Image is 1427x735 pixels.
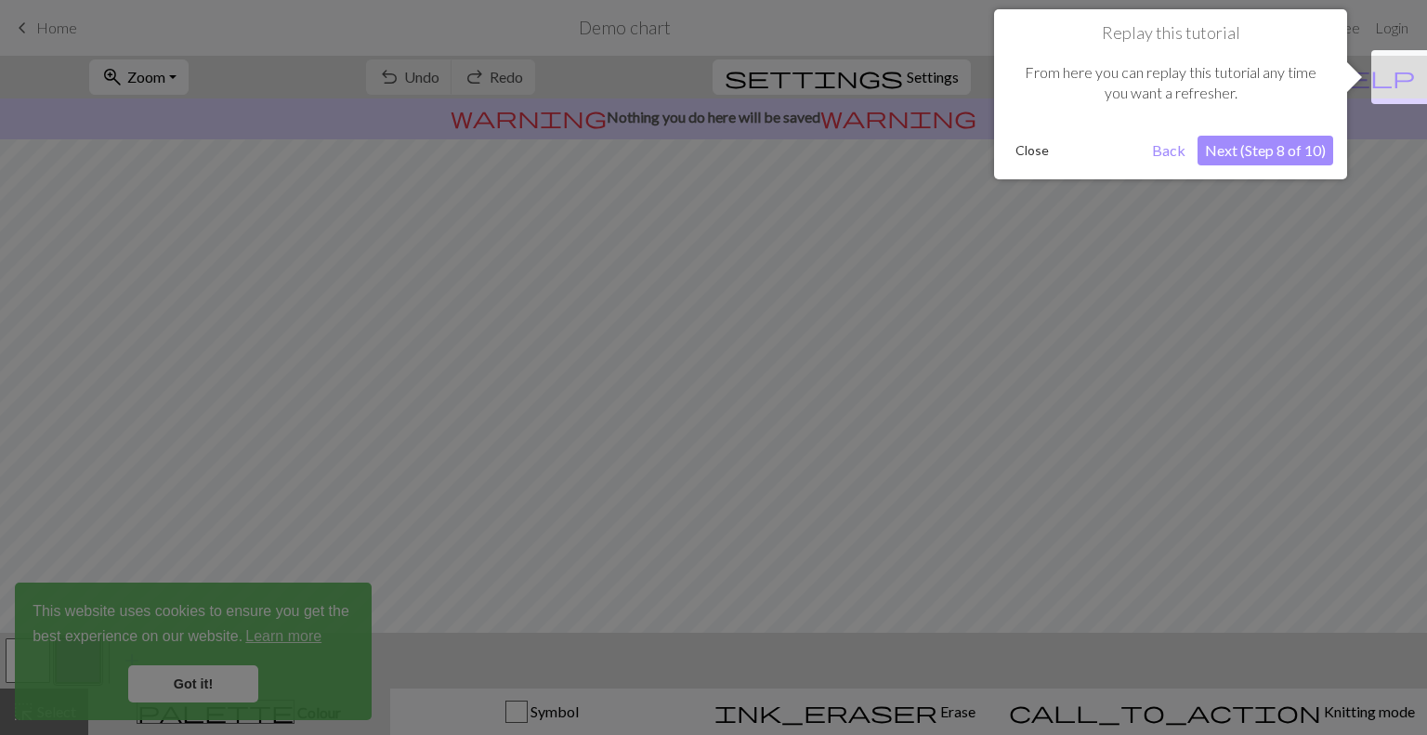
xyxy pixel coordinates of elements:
[1008,23,1333,44] h1: Replay this tutorial
[994,9,1347,179] div: Replay this tutorial
[1008,137,1056,164] button: Close
[1008,44,1333,123] div: From here you can replay this tutorial any time you want a refresher.
[1145,136,1193,165] button: Back
[1198,136,1333,165] button: Next (Step 8 of 10)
